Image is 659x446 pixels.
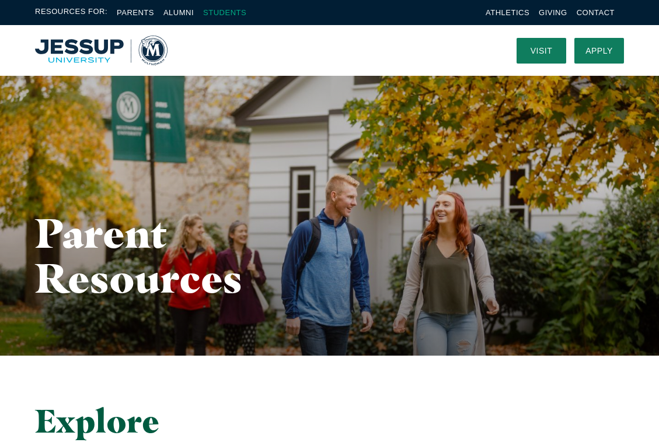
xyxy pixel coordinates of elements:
[577,8,615,17] a: Contact
[163,8,194,17] a: Alumni
[35,402,420,440] h2: Explore
[35,6,107,19] span: Resources For:
[517,38,566,64] a: Visit
[35,36,168,65] img: Multnomah University Logo
[117,8,154,17] a: Parents
[539,8,567,17] a: Giving
[35,36,168,65] a: Home
[486,8,529,17] a: Athletics
[35,210,265,300] h1: Parent Resources
[574,38,624,64] a: Apply
[203,8,246,17] a: Students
